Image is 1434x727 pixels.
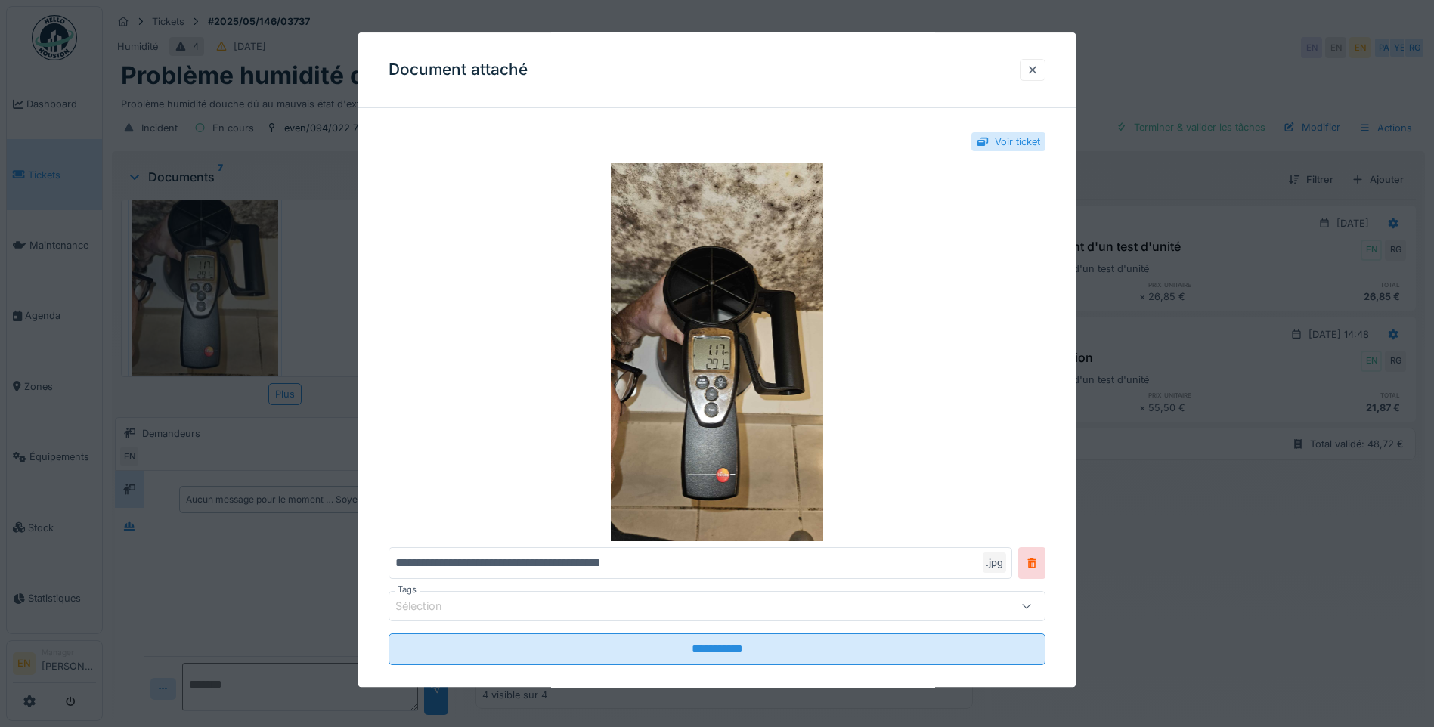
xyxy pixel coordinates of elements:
[395,583,420,596] label: Tags
[395,599,463,615] div: Sélection
[983,552,1006,573] div: .jpg
[995,135,1040,149] div: Voir ticket
[389,163,1045,541] img: 9ea82589-bf50-4d94-bb01-df2abe84a2f6-WhatsApp%20Image%202025-05-13%20%C3%A0%2014.11.47_f2993e1c.jpg
[389,60,528,79] h3: Document attaché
